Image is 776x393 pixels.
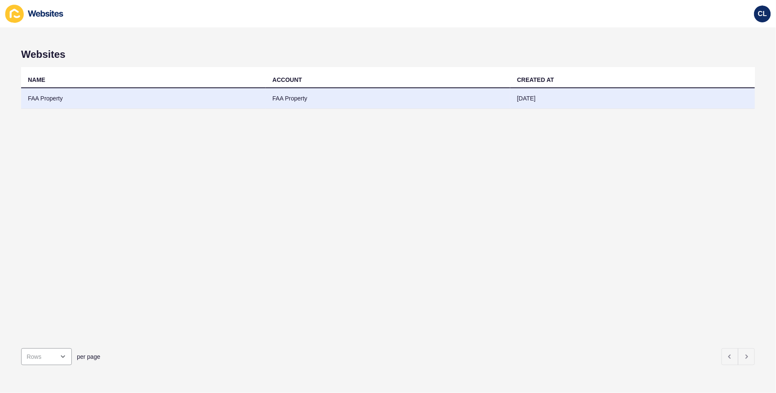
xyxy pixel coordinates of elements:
[272,76,302,84] div: ACCOUNT
[510,88,755,109] td: [DATE]
[28,76,45,84] div: NAME
[266,88,510,109] td: FAA Property
[517,76,554,84] div: CREATED AT
[21,348,72,365] div: open menu
[77,352,100,361] span: per page
[21,88,266,109] td: FAA Property
[758,10,767,18] span: CL
[21,49,755,60] h1: Websites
